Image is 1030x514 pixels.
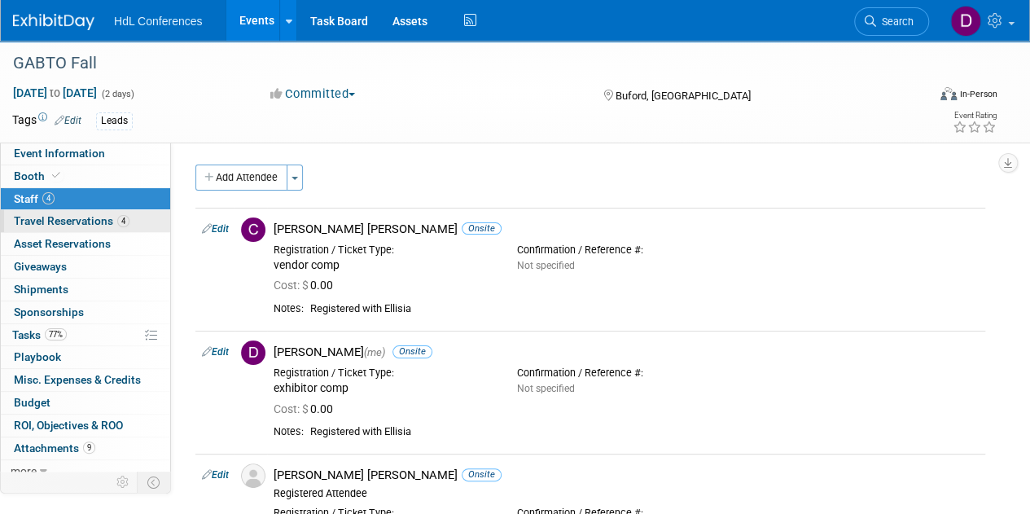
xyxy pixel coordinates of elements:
[517,260,575,271] span: Not specified
[47,86,63,99] span: to
[274,402,340,415] span: 0.00
[274,345,979,360] div: [PERSON_NAME]
[195,165,287,191] button: Add Attendee
[12,112,81,130] td: Tags
[14,169,64,182] span: Booth
[241,217,265,242] img: C.jpg
[241,463,265,488] img: Associate-Profile-5.png
[274,244,493,257] div: Registration / Ticket Type:
[1,233,170,255] a: Asset Reservations
[274,258,493,273] div: vendor comp
[274,425,304,438] div: Notes:
[392,345,432,358] span: Onsite
[853,85,997,109] div: Event Format
[52,171,60,180] i: Booth reservation complete
[876,15,914,28] span: Search
[7,49,914,78] div: GABTO Fall
[517,383,575,394] span: Not specified
[14,147,105,160] span: Event Information
[11,464,37,477] span: more
[274,279,310,292] span: Cost: $
[14,214,129,227] span: Travel Reservations
[1,415,170,437] a: ROI, Objectives & ROO
[12,328,67,341] span: Tasks
[1,210,170,232] a: Travel Reservations4
[950,6,981,37] img: Drew Rifkin
[14,350,61,363] span: Playbook
[265,86,362,103] button: Committed
[274,302,304,315] div: Notes:
[1,165,170,187] a: Booth
[1,301,170,323] a: Sponsorships
[274,222,979,237] div: [PERSON_NAME] [PERSON_NAME]
[517,367,736,380] div: Confirmation / Reference #:
[1,143,170,165] a: Event Information
[14,260,67,273] span: Giveaways
[14,283,68,296] span: Shipments
[274,402,310,415] span: Cost: $
[274,381,493,396] div: exhibitor comp
[241,340,265,365] img: D.jpg
[14,305,84,319] span: Sponsorships
[14,192,55,205] span: Staff
[202,223,229,235] a: Edit
[14,442,95,455] span: Attachments
[202,346,229,358] a: Edit
[1,346,170,368] a: Playbook
[310,425,979,439] div: Registered with Ellisia
[45,328,67,340] span: 77%
[953,112,997,120] div: Event Rating
[55,115,81,126] a: Edit
[14,373,141,386] span: Misc. Expenses & Credits
[1,324,170,346] a: Tasks77%
[14,237,111,250] span: Asset Reservations
[12,86,98,100] span: [DATE] [DATE]
[517,244,736,257] div: Confirmation / Reference #:
[310,302,979,316] div: Registered with Ellisia
[13,14,94,30] img: ExhibitDay
[1,437,170,459] a: Attachments9
[14,419,123,432] span: ROI, Objectives & ROO
[1,460,170,482] a: more
[100,89,134,99] span: (2 days)
[274,468,979,483] div: [PERSON_NAME] [PERSON_NAME]
[274,487,979,500] div: Registered Attendee
[462,468,502,481] span: Onsite
[615,90,750,102] span: Buford, [GEOGRAPHIC_DATA]
[854,7,929,36] a: Search
[462,222,502,235] span: Onsite
[364,346,385,358] span: (me)
[42,192,55,204] span: 4
[959,88,997,100] div: In-Person
[96,112,133,130] div: Leads
[274,367,493,380] div: Registration / Ticket Type:
[1,279,170,301] a: Shipments
[114,15,202,28] span: HdL Conferences
[940,87,957,100] img: Format-Inperson.png
[1,369,170,391] a: Misc. Expenses & Credits
[274,279,340,292] span: 0.00
[1,256,170,278] a: Giveaways
[14,396,50,409] span: Budget
[138,472,171,493] td: Toggle Event Tabs
[117,215,129,227] span: 4
[202,469,229,481] a: Edit
[1,392,170,414] a: Budget
[83,442,95,454] span: 9
[1,188,170,210] a: Staff4
[109,472,138,493] td: Personalize Event Tab Strip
